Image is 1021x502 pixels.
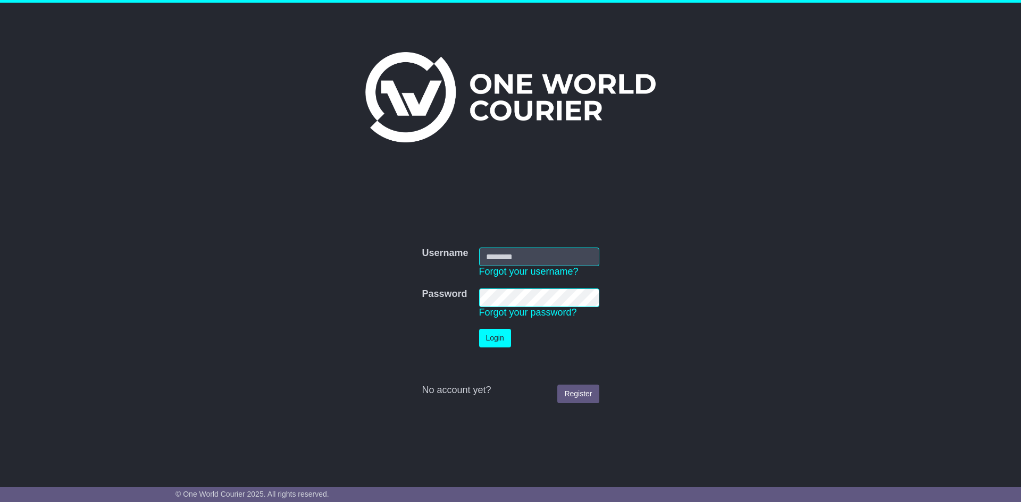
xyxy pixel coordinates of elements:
a: Forgot your password? [479,307,577,318]
a: Register [557,385,599,403]
a: Forgot your username? [479,266,579,277]
img: One World [365,52,656,142]
label: Password [422,288,467,300]
div: No account yet? [422,385,599,396]
span: © One World Courier 2025. All rights reserved. [175,490,329,498]
button: Login [479,329,511,347]
label: Username [422,248,468,259]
